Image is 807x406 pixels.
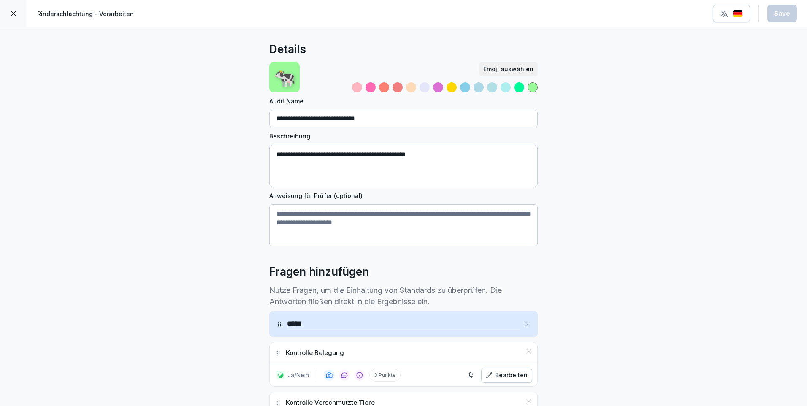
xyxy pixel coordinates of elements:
p: Nutze Fragen, um die Einhaltung von Standards zu überprüfen. Die Antworten fließen direkt in die ... [269,284,538,307]
label: Beschreibung [269,132,538,141]
p: Kontrolle Belegung [286,348,344,358]
label: Anweisung für Prüfer (optional) [269,191,538,200]
button: Bearbeiten [481,368,532,383]
p: Ja/Nein [287,371,309,379]
div: Bearbeiten [486,371,528,380]
p: 🐄 [274,64,295,91]
p: 3 Punkte [369,369,401,382]
label: Audit Name [269,97,538,106]
h2: Details [269,41,306,58]
button: Emoji auswählen [479,62,538,76]
div: Save [774,9,790,18]
img: de.svg [733,10,743,18]
h2: Fragen hinzufügen [269,263,369,280]
p: Rinderschlachtung - Vorarbeiten [37,9,134,18]
button: Save [767,5,797,22]
div: Emoji auswählen [483,65,533,74]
